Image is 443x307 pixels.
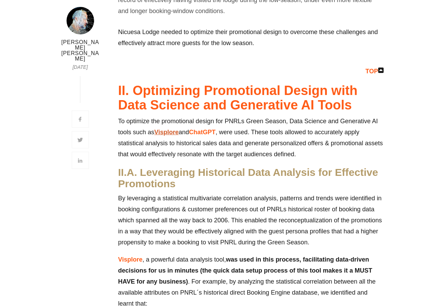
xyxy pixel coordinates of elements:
[118,84,384,113] h2: II. Optimizing Promotional Design with Data Science and Generative AI Tools
[60,40,101,62] a: [PERSON_NAME] [PERSON_NAME]
[118,27,384,49] p: Nicuesa Lodge needed to optimize their promotional design to overcome these challenges and effect...
[365,68,383,75] a: TOP
[118,256,143,263] a: Visplore
[118,193,384,248] p: By leveraging a statistical multivariate correlation analysis, patterns and trends were identifie...
[72,64,88,71] time: [DATE]
[67,7,94,34] img: author
[118,256,372,285] span: was used in this process, facilitating data-driven decisions for us in minutes (the quick data se...
[189,129,215,136] a: ChatGPT
[118,116,384,160] p: To optimize the promotional design for PNRLs Green Season, Data Science and Generative AI tools s...
[118,167,378,189] strong: II.A. Leveraging Historical Data Analysis for Effective Promotions
[154,129,179,136] a: Visplore
[409,274,443,307] iframe: Chat Widget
